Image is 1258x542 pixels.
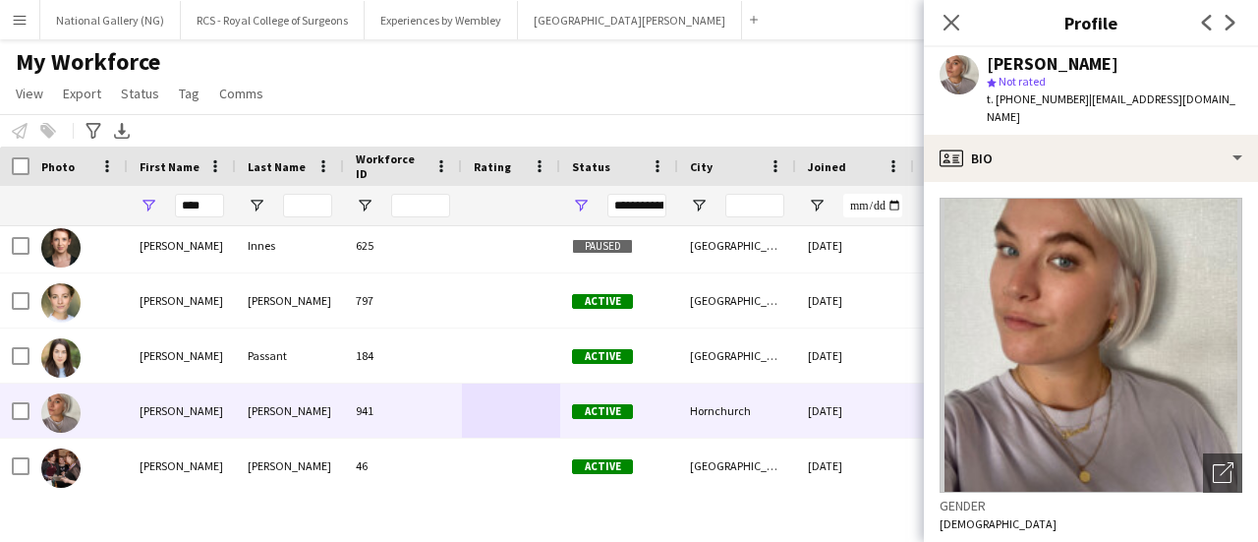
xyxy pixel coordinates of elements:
[113,81,167,106] a: Status
[987,55,1118,73] div: [PERSON_NAME]
[248,197,265,214] button: Open Filter Menu
[219,85,263,102] span: Comms
[690,159,713,174] span: City
[999,74,1046,89] span: Not rated
[914,329,1032,383] div: 2,265 days
[940,198,1242,493] img: Crew avatar or photo
[344,384,462,438] div: 941
[248,159,306,174] span: Last Name
[690,197,708,214] button: Open Filter Menu
[8,81,51,106] a: View
[128,439,236,493] div: [PERSON_NAME]
[236,329,344,383] div: Passant
[41,159,75,174] span: Photo
[518,1,742,39] button: [GEOGRAPHIC_DATA][PERSON_NAME]
[987,91,1089,106] span: t. [PHONE_NUMBER]
[796,329,914,383] div: [DATE]
[914,218,1032,272] div: 434 days
[678,439,796,493] div: [GEOGRAPHIC_DATA]
[16,85,43,102] span: View
[171,81,207,106] a: Tag
[808,159,846,174] span: Joined
[236,273,344,328] div: [PERSON_NAME]
[572,349,633,364] span: Active
[40,1,181,39] button: National Gallery (NG)
[16,47,160,77] span: My Workforce
[128,218,236,272] div: [PERSON_NAME]
[678,273,796,328] div: [GEOGRAPHIC_DATA]
[474,159,511,174] span: Rating
[796,439,914,493] div: [DATE]
[236,384,344,438] div: [PERSON_NAME]
[121,85,159,102] span: Status
[356,197,373,214] button: Open Filter Menu
[181,1,365,39] button: RCS - Royal College of Surgeons
[128,273,236,328] div: [PERSON_NAME]
[843,194,902,217] input: Joined Filter Input
[572,197,590,214] button: Open Filter Menu
[796,273,914,328] div: [DATE]
[1203,453,1242,493] div: Open photos pop-in
[344,218,462,272] div: 625
[41,283,81,323] img: Jessica O
[140,197,157,214] button: Open Filter Menu
[572,404,633,419] span: Active
[914,439,1032,493] div: 2,187 days
[940,516,1057,531] span: [DEMOGRAPHIC_DATA]
[128,329,236,383] div: [PERSON_NAME]
[128,384,236,438] div: [PERSON_NAME]
[725,194,784,217] input: City Filter Input
[924,10,1258,35] h3: Profile
[914,384,1032,438] div: 4 days
[344,273,462,328] div: 797
[236,218,344,272] div: Innes
[365,1,518,39] button: Experiences by Wembley
[356,151,427,181] span: Workforce ID
[572,294,633,309] span: Active
[572,239,633,254] span: Paused
[211,81,271,106] a: Comms
[344,329,462,383] div: 184
[796,218,914,272] div: [DATE]
[140,159,200,174] span: First Name
[55,81,109,106] a: Export
[63,85,101,102] span: Export
[82,119,105,143] app-action-btn: Advanced filters
[678,218,796,272] div: [GEOGRAPHIC_DATA]
[678,384,796,438] div: Hornchurch
[110,119,134,143] app-action-btn: Export XLSX
[796,384,914,438] div: [DATE]
[179,85,200,102] span: Tag
[572,159,610,174] span: Status
[41,228,81,268] img: Jessica Innes
[987,91,1235,124] span: | [EMAIL_ADDRESS][DOMAIN_NAME]
[236,439,344,493] div: [PERSON_NAME]
[572,459,633,474] span: Active
[391,194,450,217] input: Workforce ID Filter Input
[924,135,1258,182] div: Bio
[940,497,1242,514] h3: Gender
[344,439,462,493] div: 46
[41,449,81,488] img: Jessica Symes
[41,338,81,378] img: Jessica Passant
[678,329,796,383] div: [GEOGRAPHIC_DATA]
[283,194,332,217] input: Last Name Filter Input
[808,197,826,214] button: Open Filter Menu
[175,194,224,217] input: First Name Filter Input
[41,393,81,433] img: Jessica Seekings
